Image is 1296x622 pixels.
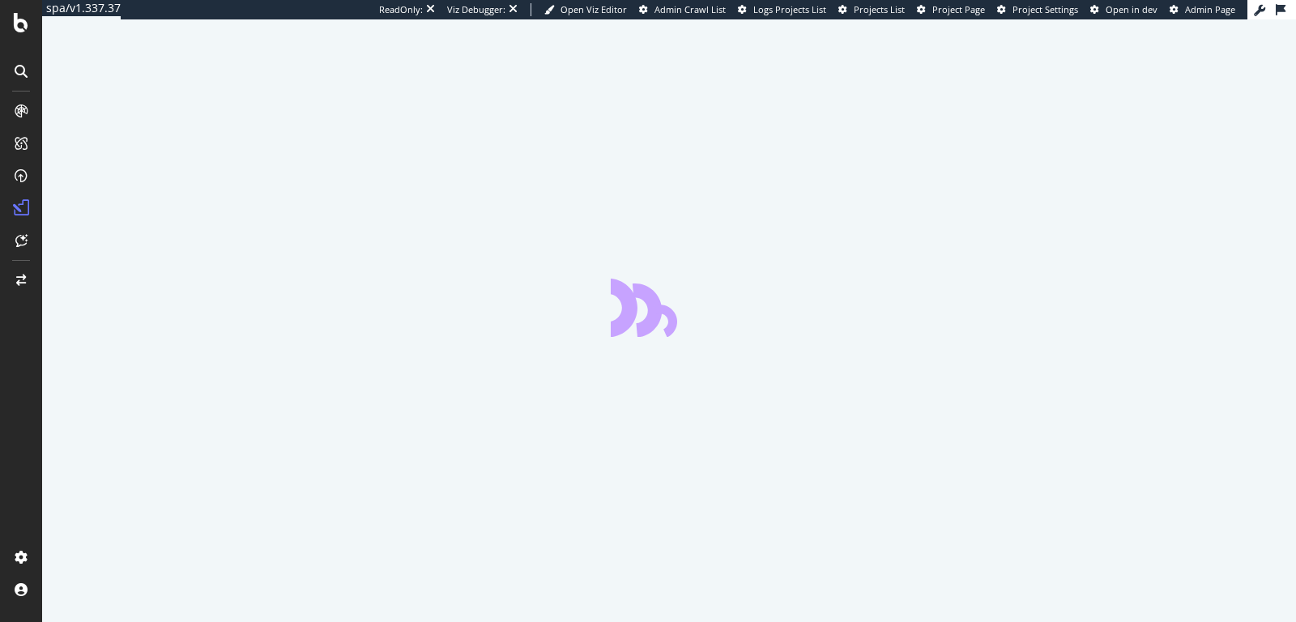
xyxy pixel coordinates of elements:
[997,3,1078,16] a: Project Settings
[611,279,727,337] div: animation
[544,3,627,16] a: Open Viz Editor
[654,3,726,15] span: Admin Crawl List
[932,3,985,15] span: Project Page
[1185,3,1235,15] span: Admin Page
[639,3,726,16] a: Admin Crawl List
[738,3,826,16] a: Logs Projects List
[1170,3,1235,16] a: Admin Page
[561,3,627,15] span: Open Viz Editor
[447,3,505,16] div: Viz Debugger:
[917,3,985,16] a: Project Page
[1090,3,1157,16] a: Open in dev
[838,3,905,16] a: Projects List
[379,3,423,16] div: ReadOnly:
[1013,3,1078,15] span: Project Settings
[854,3,905,15] span: Projects List
[1106,3,1157,15] span: Open in dev
[753,3,826,15] span: Logs Projects List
